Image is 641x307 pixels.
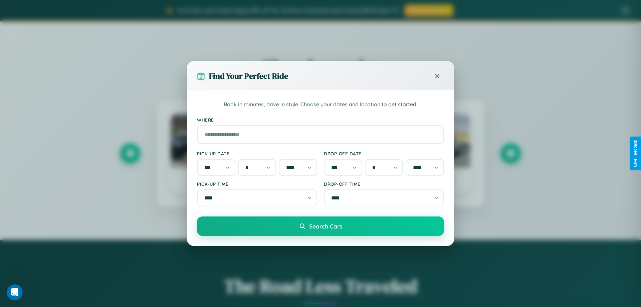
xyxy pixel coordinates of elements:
label: Pick-up Date [197,151,317,156]
p: Book in minutes, drive in style. Choose your dates and location to get started. [197,100,444,109]
h3: Find Your Perfect Ride [209,70,288,82]
label: Drop-off Time [324,181,444,187]
label: Where [197,117,444,123]
label: Pick-up Time [197,181,317,187]
span: Search Cars [309,222,342,230]
label: Drop-off Date [324,151,444,156]
button: Search Cars [197,216,444,236]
